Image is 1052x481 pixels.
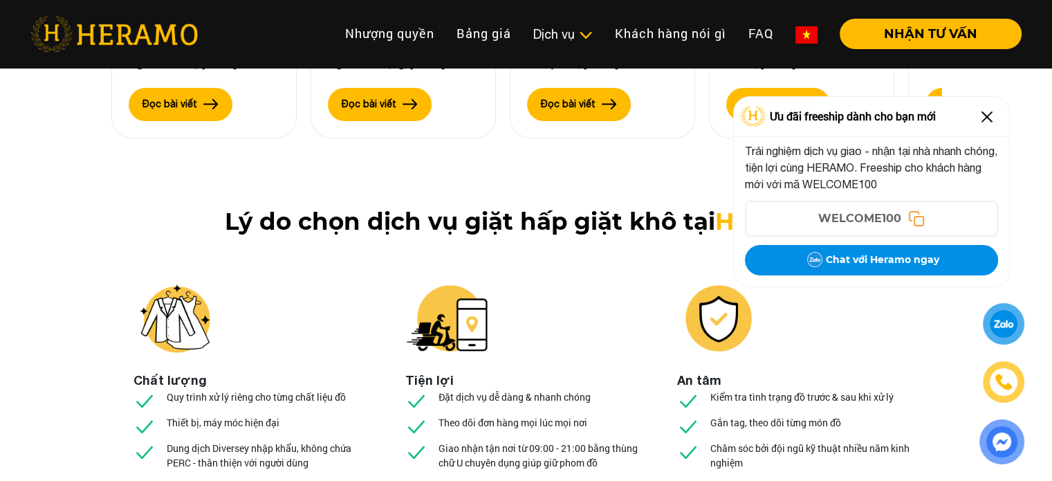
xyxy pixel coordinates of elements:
[133,390,156,412] img: checked.svg
[405,415,427,437] img: checked.svg
[140,208,912,236] h1: Lý do chọn dịch vụ giặt hấp giặt khô tại
[334,19,445,48] a: Nhượng quyền
[133,441,156,463] img: checked.svg
[602,99,617,109] img: arrow
[133,277,216,360] img: heramo-giat-hap-giat-kho-chat-luong
[142,97,197,111] label: Đọc bài viết
[405,277,488,360] img: heramo-giat-hap-giat-kho-tien-loi
[533,25,593,44] div: Dịch vụ
[167,390,346,404] p: Quy trình xử lý riêng cho từng chất liệu đồ
[439,390,591,404] p: Đặt dịch vụ dễ dàng & nhanh chóng
[710,390,894,404] p: Kiểm tra tình trạng đồ trước & sau khi xử lý
[677,277,760,360] img: heramo-giat-hap-giat-kho-an-tam
[342,97,396,111] label: Đọc bài viết
[133,415,156,437] img: checked.svg
[677,441,699,463] img: checked.svg
[439,415,587,430] p: Theo dõi đơn hàng mọi lúc mọi nơi
[715,207,827,236] span: HERAMO
[677,390,699,412] img: checked.svg
[710,415,841,430] p: Gắn tag, theo dõi từng món đồ
[604,19,737,48] a: Khách hàng nói gì
[770,108,936,125] span: Ưu đãi freeship dành cho bạn mới
[804,249,826,271] img: Zalo
[203,99,219,109] img: arrow
[677,371,721,390] li: An tâm
[30,16,198,52] img: heramo-logo.png
[829,28,1022,40] a: NHẬN TƯ VẤN
[405,390,427,412] img: checked.svg
[167,441,376,470] p: Dung dịch Diversey nhập khẩu, không chứa PERC - thân thiện với người dùng
[167,415,279,430] p: Thiết bị, máy móc hiện đại
[818,210,901,227] span: WELCOME100
[405,371,454,390] li: Tiện lợi
[985,363,1022,401] a: phone-icon
[129,88,232,121] button: Đọc bài viết
[996,374,1011,390] img: phone-icon
[710,441,919,470] p: Chăm sóc bởi đội ngũ kỹ thuật nhiều năm kinh nghiệm
[578,28,593,42] img: subToggleIcon
[745,245,998,275] button: Chat với Heramo ngay
[737,19,784,48] a: FAQ
[405,441,427,463] img: checked.svg
[445,19,522,48] a: Bảng giá
[745,143,998,192] p: Trải nghiệm dịch vụ giao - nhận tại nhà nhanh chóng, tiện lợi cùng HERAMO. Freeship cho khách hàn...
[403,99,418,109] img: arrow
[795,26,818,44] img: vn-flag.png
[976,106,998,128] img: Close
[840,19,1022,49] button: NHẬN TƯ VẤN
[541,97,596,111] label: Đọc bài viết
[740,106,766,127] img: Logo
[677,415,699,437] img: checked.svg
[439,441,647,470] p: Giao nhận tận nơi từ 09:00 - 21:00 bằng thùng chữ U chuyên dụng giúp giữ phom đồ
[133,371,207,390] li: Chất lượng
